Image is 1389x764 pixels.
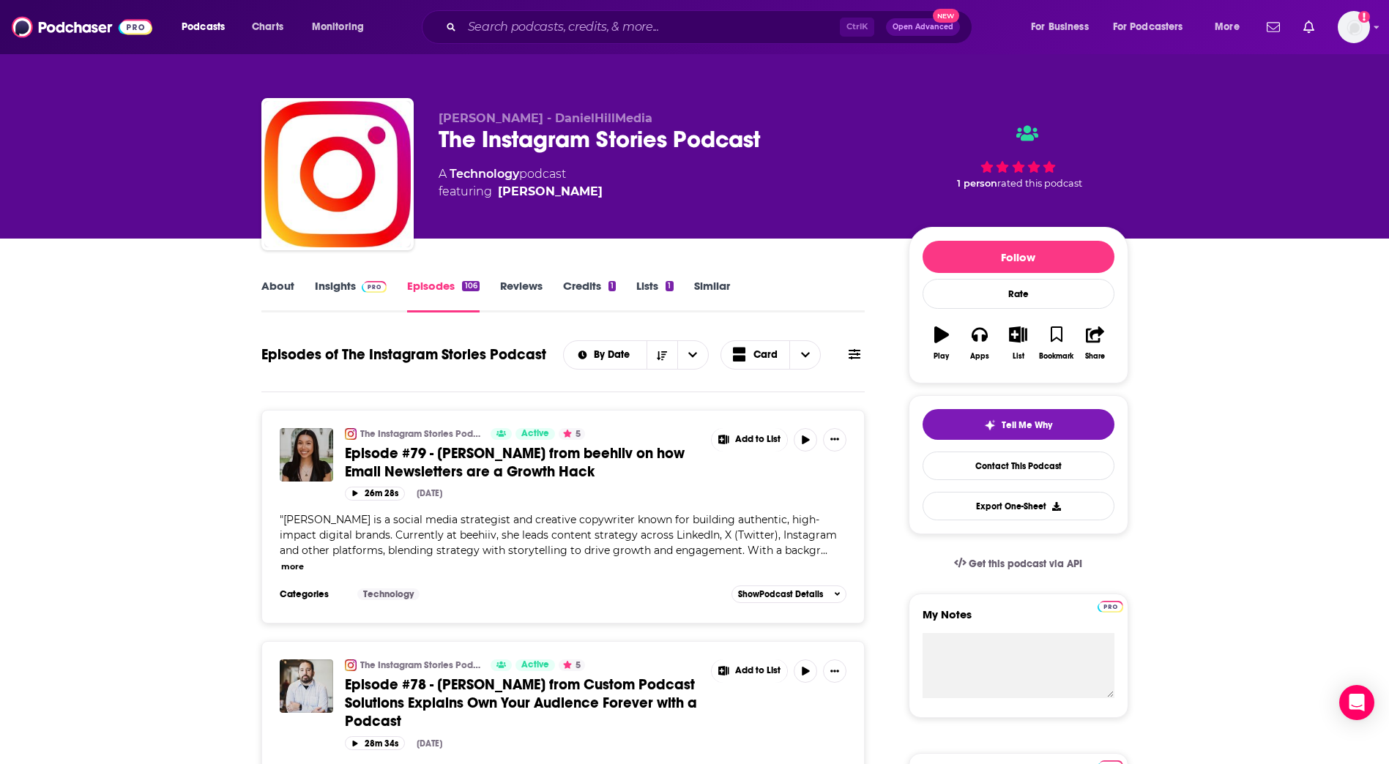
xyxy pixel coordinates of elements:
[647,341,677,369] button: Sort Direction
[1338,11,1370,43] button: Show profile menu
[345,428,357,440] img: The Instagram Stories Podcast
[1076,317,1114,370] button: Share
[942,546,1095,582] a: Get this podcast via API
[1103,15,1204,39] button: open menu
[439,111,652,125] span: [PERSON_NAME] - DanielHillMedia
[923,317,961,370] button: Play
[462,281,479,291] div: 106
[559,428,585,440] button: 5
[608,281,616,291] div: 1
[439,183,603,201] span: featuring
[1338,11,1370,43] img: User Profile
[823,659,846,683] button: Show More Button
[521,658,549,673] span: Active
[1261,15,1286,40] a: Show notifications dropdown
[261,279,294,312] a: About
[1215,17,1240,37] span: More
[450,167,519,181] a: Technology
[923,279,1114,309] div: Rate
[315,279,387,312] a: InsightsPodchaser Pro
[738,589,823,599] span: Show Podcast Details
[984,419,996,431] img: tell me why sparkle
[970,352,989,361] div: Apps
[280,513,837,557] span: [PERSON_NAME] is a social media strategist and creative copywriter known for building authentic, ...
[1085,352,1105,361] div: Share
[515,659,555,671] a: Active
[362,281,387,293] img: Podchaser Pro
[594,350,635,360] span: By Date
[753,350,778,360] span: Card
[559,659,585,671] button: 5
[1098,599,1123,613] a: Pro website
[1113,17,1183,37] span: For Podcasters
[712,428,788,452] button: Show More Button
[280,513,837,557] span: "
[1031,17,1089,37] span: For Business
[731,585,847,603] button: ShowPodcast Details
[261,345,546,364] h1: Episodes of The Instagram Stories Podcast
[563,340,709,370] h2: Choose List sort
[302,15,383,39] button: open menu
[969,558,1082,570] span: Get this podcast via API
[242,15,292,39] a: Charts
[345,675,701,730] a: Episode #78 - [PERSON_NAME] from Custom Podcast Solutions Explains Own Your Audience Forever with...
[1297,15,1320,40] a: Show notifications dropdown
[1339,685,1374,720] div: Open Intercom Messenger
[1204,15,1258,39] button: open menu
[345,659,357,671] img: The Instagram Stories Podcast
[280,428,333,482] img: Episode #79 - Bella Rose Mortel from beehiiv on how Email Newsletters are a Growth Hack
[281,561,304,573] button: more
[264,101,411,247] img: The Instagram Stories Podcast
[564,350,647,360] button: open menu
[521,427,549,441] span: Active
[840,18,874,37] span: Ctrl K
[1098,601,1123,613] img: Podchaser Pro
[934,352,949,361] div: Play
[923,241,1114,273] button: Follow
[923,492,1114,520] button: Export One-Sheet
[735,434,781,445] span: Add to List
[997,178,1082,189] span: rated this podcast
[280,659,333,713] img: Episode #78 - Mathew Passy from Custom Podcast Solutions Explains Own Your Audience Forever with ...
[182,17,225,37] span: Podcasts
[961,317,999,370] button: Apps
[677,341,708,369] button: open menu
[1013,352,1024,361] div: List
[712,659,788,683] button: Show More Button
[407,279,479,312] a: Episodes106
[417,738,442,749] div: [DATE]
[417,488,442,498] div: [DATE]
[312,17,364,37] span: Monitoring
[886,18,960,36] button: Open AdvancedNew
[439,165,603,201] div: A podcast
[694,279,730,312] a: Similar
[933,9,959,23] span: New
[500,279,543,312] a: Reviews
[563,279,616,312] a: Credits1
[360,428,481,440] a: The Instagram Stories Podcast
[957,178,997,189] span: 1 person
[436,10,986,44] div: Search podcasts, credits, & more...
[171,15,244,39] button: open menu
[923,607,1114,633] label: My Notes
[720,340,822,370] button: Choose View
[498,183,603,201] a: Daniel Hill
[923,452,1114,480] a: Contact This Podcast
[360,659,481,671] a: The Instagram Stories Podcast
[345,487,405,501] button: 26m 28s
[345,444,685,481] span: Episode #79 - [PERSON_NAME] from beehiiv on how Email Newsletters are a Growth Hack
[735,665,781,676] span: Add to List
[1021,15,1107,39] button: open menu
[1338,11,1370,43] span: Logged in as amooers
[909,111,1128,202] div: 1 personrated this podcast
[893,23,953,31] span: Open Advanced
[1002,419,1052,431] span: Tell Me Why
[823,428,846,452] button: Show More Button
[821,544,827,557] span: ...
[666,281,673,291] div: 1
[1039,352,1073,361] div: Bookmark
